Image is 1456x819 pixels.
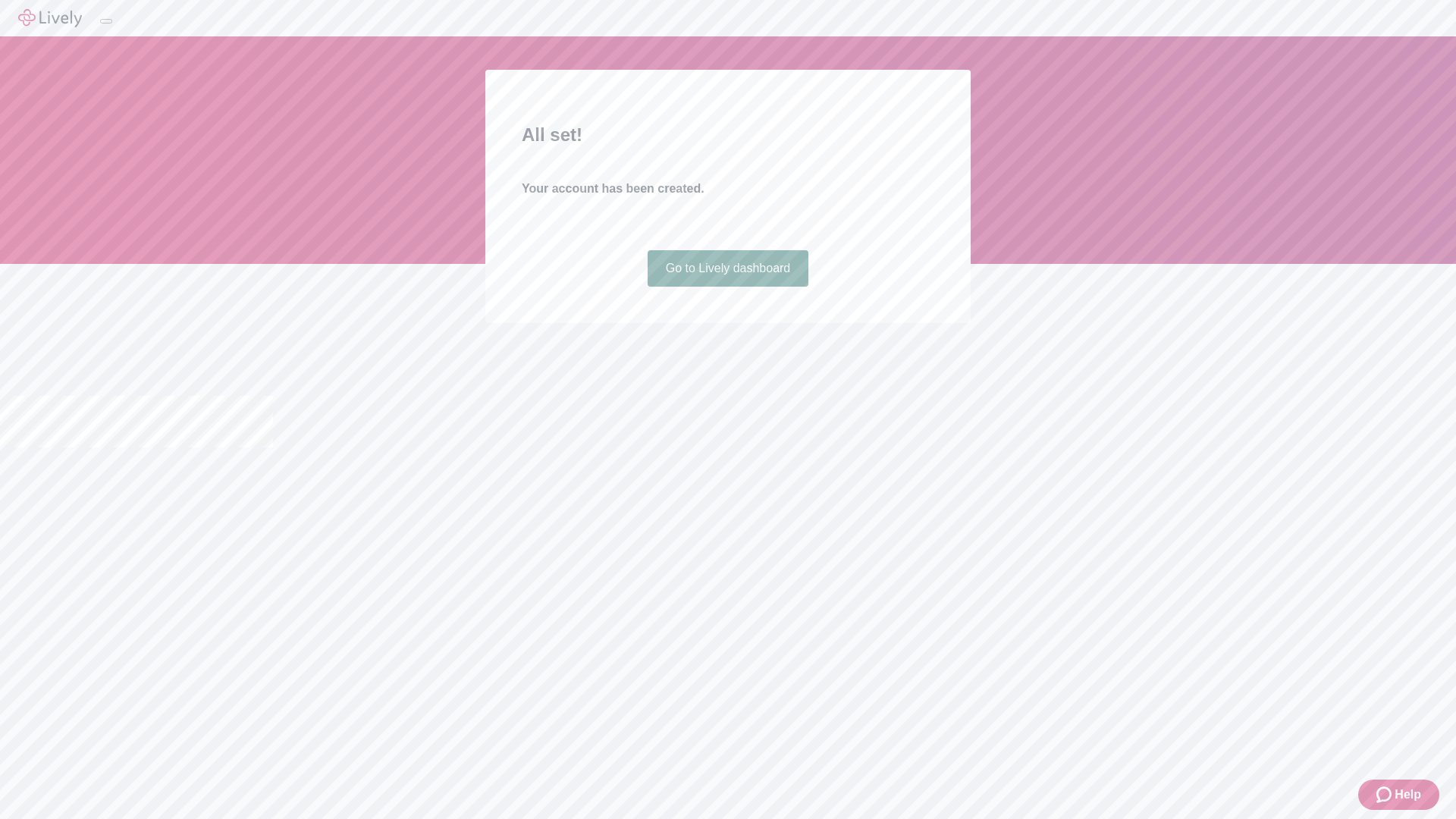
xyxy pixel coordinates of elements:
[522,121,934,149] h2: All set!
[522,180,934,198] h4: Your account has been created.
[18,9,82,27] img: Lively
[100,19,112,24] button: Log out
[648,250,809,287] a: Go to Lively dashboard
[1395,786,1421,804] span: Help
[1376,786,1395,804] svg: Zendesk support icon
[1358,780,1439,810] button: Zendesk support iconHelp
